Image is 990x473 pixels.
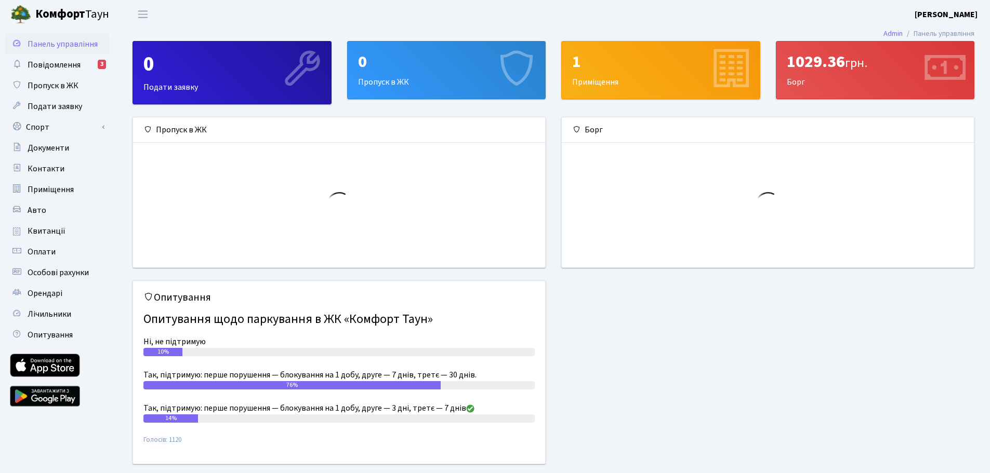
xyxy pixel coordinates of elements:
a: Авто [5,200,109,221]
span: Квитанції [28,225,65,237]
a: Оплати [5,241,109,262]
div: Приміщення [562,42,760,99]
a: 0Пропуск в ЖК [347,41,546,99]
a: Приміщення [5,179,109,200]
div: 14% [143,414,198,423]
a: 0Подати заявку [133,41,332,104]
span: Лічильники [28,308,71,320]
h4: Опитування щодо паркування в ЖК «Комфорт Таун» [143,308,535,331]
a: Опитування [5,325,109,345]
a: Квитанції [5,221,109,241]
a: Документи [5,138,109,158]
div: Ні, не підтримую [143,335,535,348]
span: Пропуск в ЖК [28,80,78,91]
a: [PERSON_NAME] [915,8,978,21]
div: 3 [98,60,106,69]
a: Орендарі [5,283,109,304]
div: 0 [358,52,535,72]
div: Борг [562,117,974,143]
a: Пропуск в ЖК [5,75,109,96]
b: Комфорт [35,6,85,22]
span: Приміщення [28,184,74,195]
span: Документи [28,142,69,154]
span: Контакти [28,163,64,174]
div: 1 [572,52,749,72]
div: Подати заявку [133,42,331,104]
a: 1Приміщення [561,41,760,99]
span: Повідомлення [28,59,81,71]
div: Пропуск в ЖК [348,42,546,99]
li: Панель управління [903,28,974,39]
b: [PERSON_NAME] [915,9,978,20]
span: Таун [35,6,109,23]
a: Контакти [5,158,109,179]
button: Переключити навігацію [130,6,156,23]
a: Панель управління [5,34,109,55]
h5: Опитування [143,291,535,304]
span: Оплати [28,246,56,258]
a: Подати заявку [5,96,109,117]
span: грн. [845,54,867,72]
div: Так, підтримую: перше порушення — блокування на 1 добу, друге — 3 дні, третє — 7 днів [143,402,535,414]
small: Голосів: 1120 [143,435,535,453]
div: 1029.36 [787,52,964,72]
div: Пропуск в ЖК [133,117,545,143]
span: Панель управління [28,38,98,50]
a: Admin [883,28,903,39]
span: Авто [28,205,46,216]
a: Особові рахунки [5,262,109,283]
span: Особові рахунки [28,267,89,278]
nav: breadcrumb [868,23,990,45]
div: Борг [776,42,974,99]
div: 76% [143,381,441,389]
a: Лічильники [5,304,109,325]
div: 10% [143,348,182,356]
div: Так, підтримую: перше порушення — блокування на 1 добу, друге — 7 днів, третє — 30 днів. [143,369,535,381]
div: 0 [143,52,321,77]
a: Спорт [5,117,109,138]
a: Повідомлення3 [5,55,109,75]
img: logo.png [10,4,31,25]
span: Орендарі [28,288,62,299]
span: Подати заявку [28,101,82,112]
span: Опитування [28,329,73,341]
